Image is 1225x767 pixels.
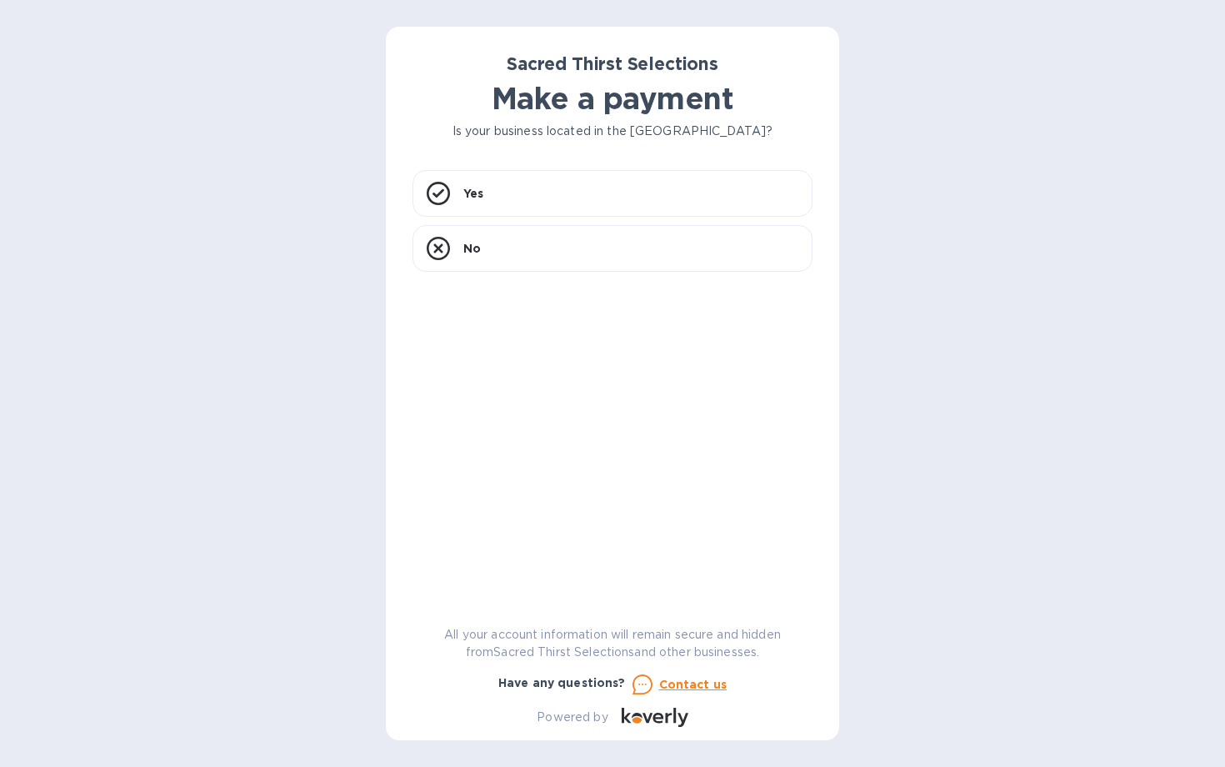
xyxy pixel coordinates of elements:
[463,240,481,257] p: No
[412,81,812,116] h1: Make a payment
[537,709,607,726] p: Powered by
[659,678,727,691] u: Contact us
[463,185,483,202] p: Yes
[412,626,812,661] p: All your account information will remain secure and hidden from Sacred Thirst Selections and othe...
[507,53,718,74] b: Sacred Thirst Selections
[412,123,812,140] p: Is your business located in the [GEOGRAPHIC_DATA]?
[498,676,626,689] b: Have any questions?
